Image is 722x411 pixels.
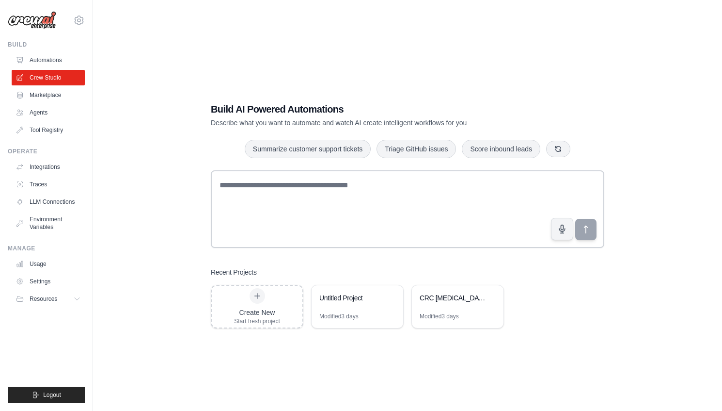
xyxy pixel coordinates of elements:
div: Start fresh project [234,317,280,325]
a: Settings [12,274,85,289]
button: Score inbound leads [462,140,540,158]
div: Manage [8,245,85,252]
a: Crew Studio [12,70,85,85]
img: Logo [8,11,56,30]
a: Marketplace [12,87,85,103]
div: Create New [234,308,280,317]
button: Get new suggestions [546,141,570,157]
div: Operate [8,148,85,155]
a: Traces [12,177,85,192]
a: Automations [12,52,85,68]
div: Modified 3 days [420,312,459,320]
p: Describe what you want to automate and watch AI create intelligent workflows for you [211,118,536,128]
h3: Recent Projects [211,267,257,277]
button: Logout [8,387,85,403]
a: Environment Variables [12,212,85,235]
a: Integrations [12,159,85,175]
a: LLM Connections [12,194,85,210]
a: Tool Registry [12,122,85,138]
iframe: Chat Widget [674,364,722,411]
a: Agents [12,105,85,120]
div: Untitled Project [319,293,386,303]
div: Build [8,41,85,49]
button: Resources [12,291,85,307]
div: Modified 3 days [319,312,359,320]
button: Click to speak your automation idea [551,218,573,240]
a: Usage [12,256,85,272]
h1: Build AI Powered Automations [211,102,536,116]
button: Summarize customer support tickets [245,140,371,158]
span: Logout [43,391,61,399]
button: Triage GitHub issues [377,140,456,158]
span: Resources [30,295,57,303]
div: CRC [MEDICAL_DATA] Automation [420,293,486,303]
